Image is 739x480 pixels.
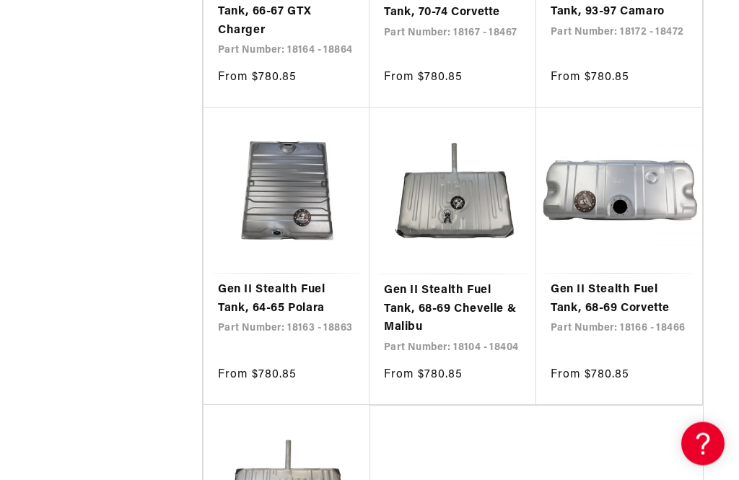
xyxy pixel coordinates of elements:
[551,282,688,318] a: Gen II Stealth Fuel Tank, 68-69 Corvette
[384,282,522,338] a: Gen II Stealth Fuel Tank, 68-69 Chevelle & Malibu
[218,282,355,318] a: Gen II Stealth Fuel Tank, 64-65 Polara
